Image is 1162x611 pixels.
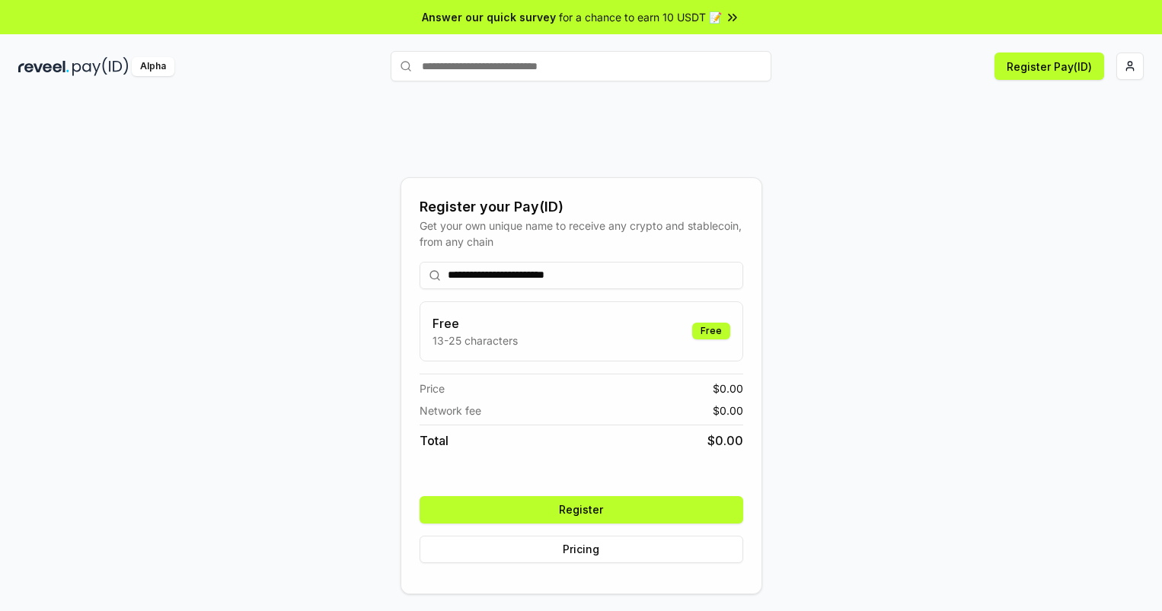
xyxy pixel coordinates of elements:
[420,218,743,250] div: Get your own unique name to receive any crypto and stablecoin, from any chain
[420,196,743,218] div: Register your Pay(ID)
[713,380,743,396] span: $ 0.00
[692,323,730,339] div: Free
[132,57,174,76] div: Alpha
[420,536,743,563] button: Pricing
[420,496,743,523] button: Register
[559,9,722,25] span: for a chance to earn 10 USDT 📝
[713,403,743,418] span: $ 0.00
[422,9,556,25] span: Answer our quick survey
[994,53,1104,80] button: Register Pay(ID)
[420,403,481,418] span: Network fee
[72,57,129,76] img: pay_id
[420,380,445,396] span: Price
[433,314,518,333] h3: Free
[707,431,743,450] span: $ 0.00
[18,57,69,76] img: reveel_dark
[420,431,449,450] span: Total
[433,333,518,348] p: 13-25 characters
